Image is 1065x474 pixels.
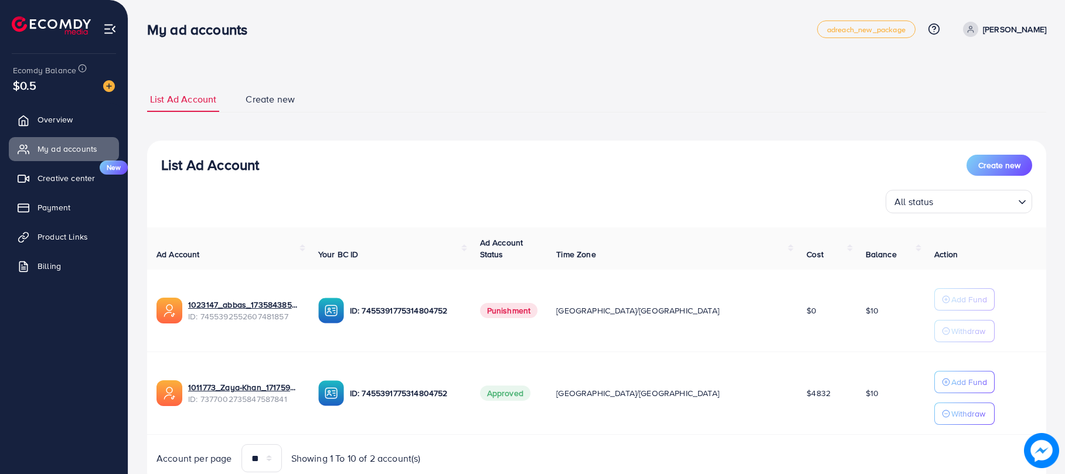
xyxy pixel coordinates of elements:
a: Product Links [9,225,119,248]
span: Punishment [480,303,538,318]
button: Add Fund [934,288,995,311]
span: $10 [866,305,879,316]
input: Search for option [937,191,1013,210]
span: $4832 [807,387,831,399]
img: image [103,80,115,92]
span: List Ad Account [150,93,216,106]
span: Action [934,248,958,260]
span: [GEOGRAPHIC_DATA]/[GEOGRAPHIC_DATA] [556,305,719,316]
span: Payment [38,202,70,213]
a: [PERSON_NAME] [958,22,1046,37]
h3: List Ad Account [161,156,259,173]
span: Approved [480,386,530,401]
img: ic-ads-acc.e4c84228.svg [156,298,182,323]
button: Add Fund [934,371,995,393]
div: <span class='underline'>1011773_Zaya-Khan_1717592302951</span></br>7377002735847587841 [188,381,300,405]
span: $10 [866,387,879,399]
img: ic-ads-acc.e4c84228.svg [156,380,182,406]
a: 1011773_Zaya-Khan_1717592302951 [188,381,300,393]
span: Billing [38,260,61,272]
span: Creative center [38,172,95,184]
span: Overview [38,114,73,125]
span: Showing 1 To 10 of 2 account(s) [291,452,421,465]
span: Time Zone [556,248,596,260]
p: Withdraw [951,407,985,421]
p: Add Fund [951,292,987,306]
a: 1023147_abbas_1735843853887 [188,299,300,311]
button: Withdraw [934,320,995,342]
button: Withdraw [934,403,995,425]
span: Balance [866,248,897,260]
a: adreach_new_package [817,21,916,38]
span: $0 [807,305,816,316]
span: [GEOGRAPHIC_DATA]/[GEOGRAPHIC_DATA] [556,387,719,399]
a: Billing [9,254,119,278]
button: Create new [967,155,1032,176]
span: Ad Account Status [480,237,523,260]
div: <span class='underline'>1023147_abbas_1735843853887</span></br>7455392552607481857 [188,299,300,323]
span: Ad Account [156,248,200,260]
img: menu [103,22,117,36]
span: Create new [978,159,1020,171]
h3: My ad accounts [147,21,257,38]
span: New [100,161,128,175]
img: ic-ba-acc.ded83a64.svg [318,380,344,406]
span: $0.5 [13,77,37,94]
span: Your BC ID [318,248,359,260]
p: ID: 7455391775314804752 [350,386,461,400]
span: Ecomdy Balance [13,64,76,76]
p: Add Fund [951,375,987,389]
p: ID: 7455391775314804752 [350,304,461,318]
a: My ad accounts [9,137,119,161]
span: Cost [807,248,824,260]
img: ic-ba-acc.ded83a64.svg [318,298,344,323]
span: Account per page [156,452,232,465]
div: Search for option [886,190,1032,213]
img: logo [12,16,91,35]
span: ID: 7455392552607481857 [188,311,300,322]
a: Overview [9,108,119,131]
a: Payment [9,196,119,219]
span: My ad accounts [38,143,97,155]
p: [PERSON_NAME] [983,22,1046,36]
span: Product Links [38,231,88,243]
span: ID: 7377002735847587841 [188,393,300,405]
span: All status [892,193,936,210]
a: Creative centerNew [9,166,119,190]
span: adreach_new_package [827,26,906,33]
img: image [1024,433,1059,468]
span: Create new [246,93,295,106]
p: Withdraw [951,324,985,338]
